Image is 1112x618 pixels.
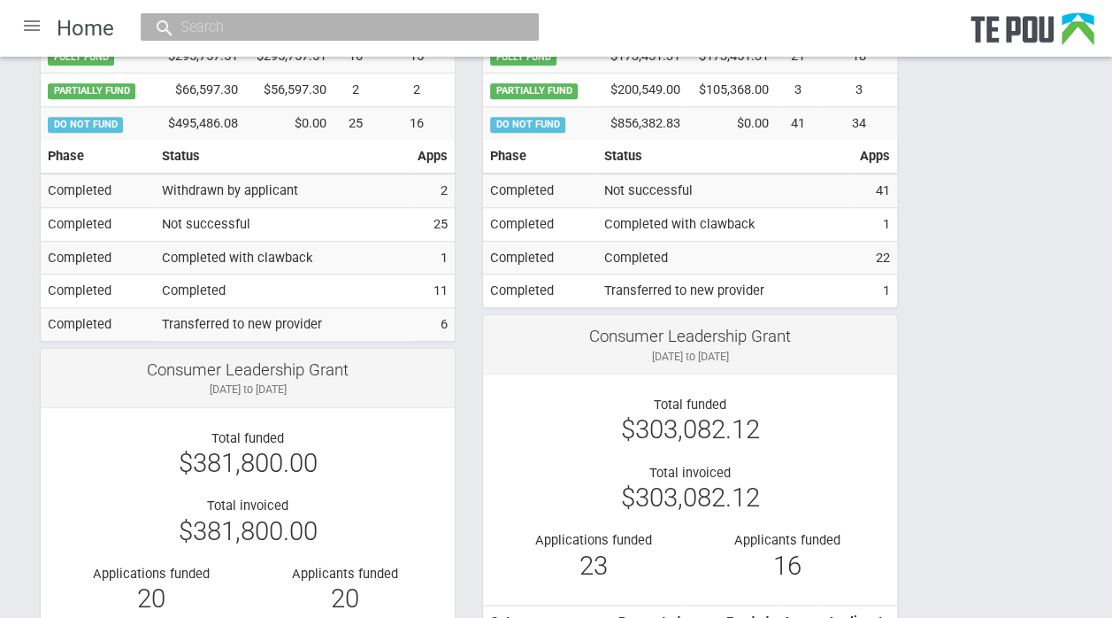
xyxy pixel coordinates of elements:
[54,498,441,514] div: Total invoiced
[155,241,410,274] td: Completed with clawback
[597,274,853,307] td: Transferred to new provider
[155,274,410,308] td: Completed
[490,117,565,133] span: DO NOT FUND
[153,73,245,106] td: $66,597.30
[410,140,455,174] th: Apps
[155,308,410,341] td: Transferred to new provider
[496,490,884,506] div: $303,082.12
[496,465,884,481] div: Total invoiced
[41,274,155,308] td: Completed
[597,241,853,274] td: Completed
[595,73,687,106] td: $200,549.00
[54,430,441,446] div: Total funded
[410,241,455,274] td: 1
[483,174,597,207] td: Completed
[48,83,135,99] span: PARTIALLY FUND
[687,73,776,106] td: $105,368.00
[496,421,884,437] div: $303,082.12
[48,50,114,66] span: FULLY FUND
[853,274,897,307] td: 1
[703,532,870,548] div: Applicants funded
[410,207,455,241] td: 25
[41,174,155,207] td: Completed
[496,328,884,344] div: Consumer Leadership Grant
[490,50,556,66] span: FULLY FUND
[155,207,410,241] td: Not successful
[54,362,441,378] div: Consumer Leadership Grant
[483,241,597,274] td: Completed
[334,106,378,139] td: 25
[261,566,428,582] div: Applicants funded
[41,241,155,274] td: Completed
[687,106,776,139] td: $0.00
[48,117,123,133] span: DO NOT FUND
[483,207,597,241] td: Completed
[496,349,884,365] div: [DATE] to [DATE]
[853,241,897,274] td: 22
[510,558,677,574] div: 23
[175,18,487,36] input: Search
[245,73,334,106] td: $56,597.30
[153,106,245,139] td: $495,486.08
[483,140,597,174] th: Phase
[54,382,441,398] div: [DATE] to [DATE]
[41,207,155,241] td: Completed
[261,591,428,606] div: 20
[853,207,897,241] td: 1
[597,174,853,207] td: Not successful
[54,523,441,539] div: $381,800.00
[41,308,155,341] td: Completed
[597,140,853,174] th: Status
[853,140,897,174] th: Apps
[378,106,455,139] td: 16
[595,106,687,139] td: $856,382.83
[378,73,455,106] td: 2
[155,174,410,207] td: Withdrawn by applicant
[597,207,853,241] td: Completed with clawback
[820,73,897,106] td: 3
[703,558,870,574] div: 16
[155,140,410,174] th: Status
[776,73,820,106] td: 3
[483,274,597,307] td: Completed
[245,106,334,139] td: $0.00
[410,308,455,341] td: 6
[853,174,897,207] td: 41
[496,397,884,413] div: Total funded
[490,83,578,99] span: PARTIALLY FUND
[54,455,441,471] div: $381,800.00
[67,591,234,606] div: 20
[410,174,455,207] td: 2
[776,106,820,139] td: 41
[41,140,155,174] th: Phase
[820,106,897,139] td: 34
[410,274,455,308] td: 11
[334,73,378,106] td: 2
[510,532,677,548] div: Applications funded
[67,566,234,582] div: Applications funded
